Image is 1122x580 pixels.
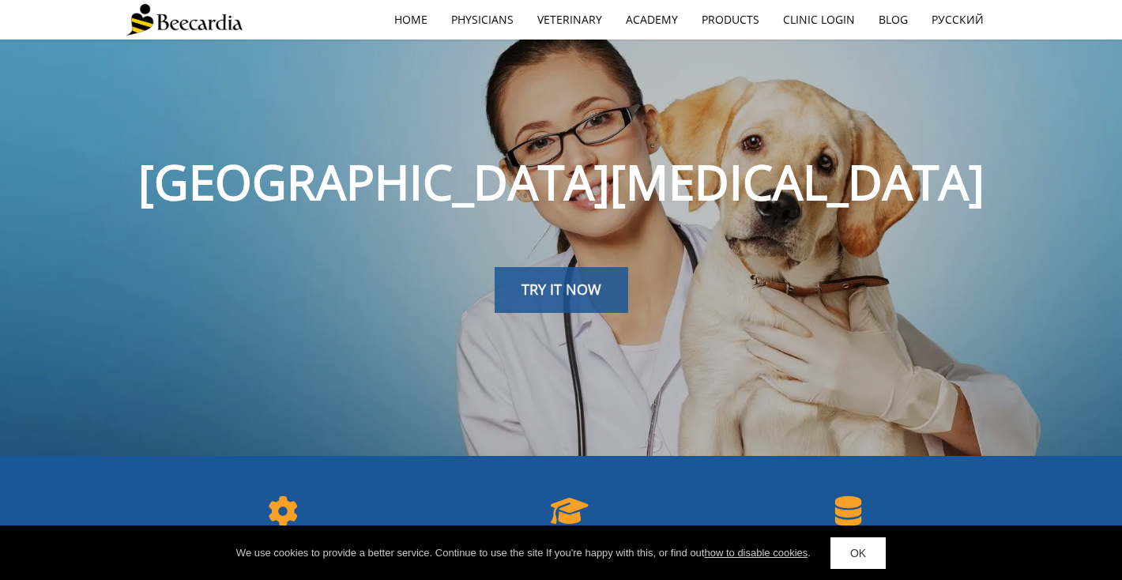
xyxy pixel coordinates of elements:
[690,2,771,38] a: Products
[920,2,996,38] a: Русский
[867,2,920,38] a: Blog
[495,267,628,313] a: TRY IT NOW
[525,2,614,38] a: Veterinary
[771,2,867,38] a: Clinic Login
[439,2,525,38] a: Physicians
[138,149,985,214] span: [GEOGRAPHIC_DATA][MEDICAL_DATA]
[382,2,439,38] a: home
[126,4,243,36] img: Beecardia
[236,545,811,561] div: We use cookies to provide a better service. Continue to use the site If you're happy with this, o...
[830,537,886,569] a: OK
[614,2,690,38] a: Academy
[704,547,808,559] a: how to disable cookies
[521,280,601,299] span: TRY IT NOW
